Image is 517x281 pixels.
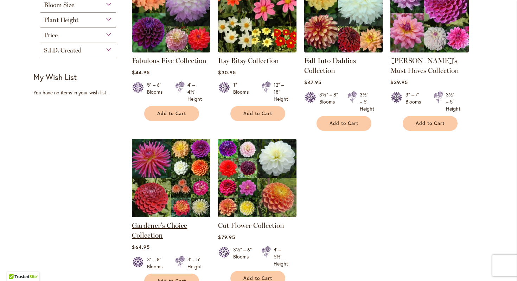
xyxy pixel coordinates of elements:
[406,91,425,112] div: 3" – 7" Blooms
[132,212,210,219] a: Gardener's Choice Collection
[230,106,285,121] button: Add to Cart
[390,47,469,54] a: Heather's Must Haves Collection
[446,91,460,112] div: 3½' – 5' Height
[132,244,149,250] span: $64.95
[390,56,459,75] a: [PERSON_NAME]'s Must Haves Collection
[274,81,288,102] div: 12" – 18" Height
[132,221,187,239] a: Gardener's Choice Collection
[33,72,77,82] strong: My Wish List
[360,91,374,112] div: 3½' – 5' Height
[243,111,272,117] span: Add to Cart
[44,46,82,54] span: S.I.D. Created
[274,246,288,267] div: 4' – 5½' Height
[218,69,236,76] span: $30.95
[218,212,296,219] a: CUT FLOWER COLLECTION
[403,116,458,131] button: Add to Cart
[132,56,206,65] a: Fabulous Five Collection
[147,81,167,102] div: 5" – 6" Blooms
[390,79,408,86] span: $39.95
[187,256,202,270] div: 3' – 5' Height
[218,234,235,241] span: $79.95
[233,81,253,102] div: 1" Blooms
[132,69,149,76] span: $44.95
[304,56,356,75] a: Fall Into Dahlias Collection
[218,139,296,217] img: CUT FLOWER COLLECTION
[304,79,321,86] span: $47.95
[233,246,253,267] div: 3½" – 6" Blooms
[44,31,58,39] span: Price
[319,91,339,112] div: 3½" – 8" Blooms
[317,116,371,131] button: Add to Cart
[304,47,383,54] a: Fall Into Dahlias Collection
[144,106,199,121] button: Add to Cart
[5,256,25,276] iframe: Launch Accessibility Center
[218,47,296,54] a: Itsy Bitsy Collection
[157,111,186,117] span: Add to Cart
[44,16,78,24] span: Plant Height
[33,89,127,96] div: You have no items in your wish list.
[416,120,445,126] span: Add to Cart
[132,47,210,54] a: Fabulous Five Collection
[218,221,284,230] a: Cut Flower Collection
[147,256,167,270] div: 3" – 8" Blooms
[218,56,279,65] a: Itsy Bitsy Collection
[187,81,202,102] div: 4' – 4½' Height
[330,120,358,126] span: Add to Cart
[132,139,210,217] img: Gardener's Choice Collection
[44,1,74,9] span: Bloom Size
